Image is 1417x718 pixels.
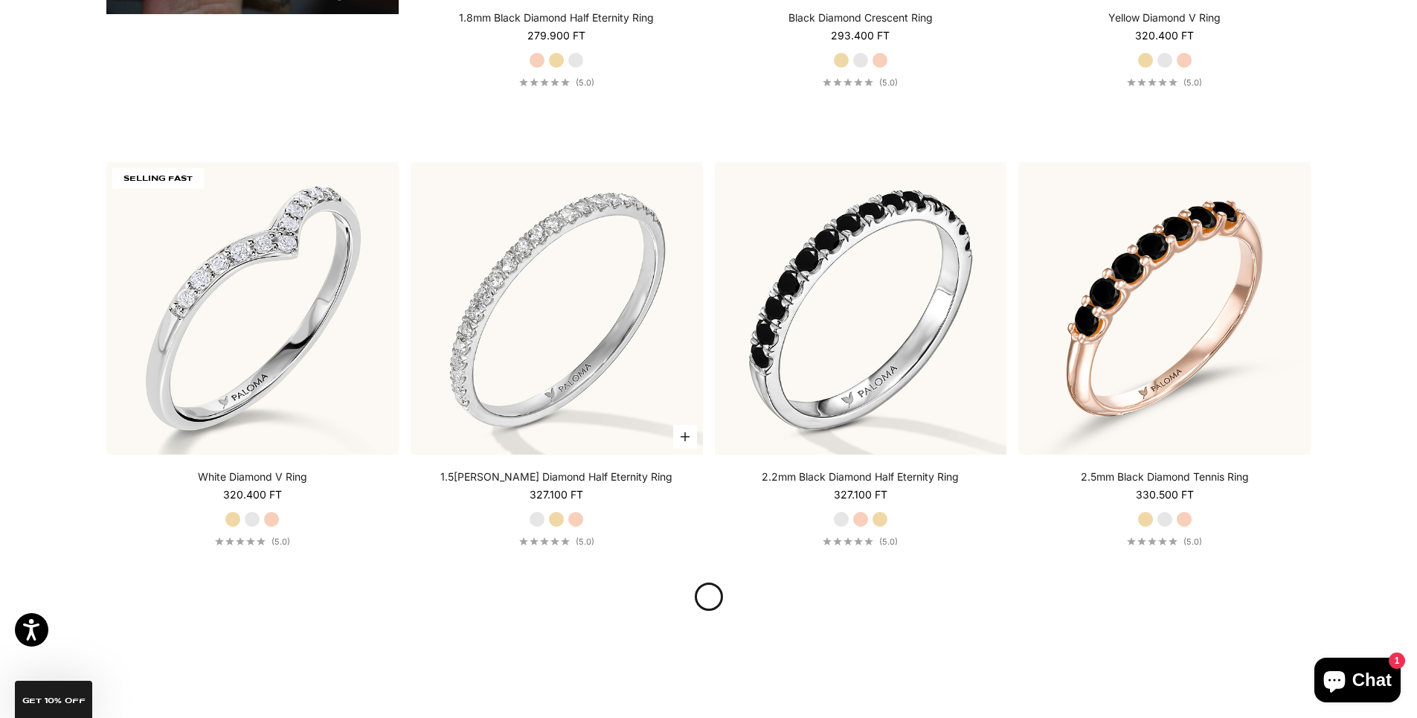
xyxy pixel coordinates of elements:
[1108,10,1221,25] a: Yellow Diamond V Ring
[440,469,672,484] a: 1.5[PERSON_NAME] Diamond Half Eternity Ring
[1018,162,1311,455] img: #RoseGold
[823,537,873,545] div: 5.0 out of 5.0 stars
[519,77,594,88] a: 5.0 out of 5.0 stars(5.0)
[1183,77,1202,88] span: (5.0)
[15,681,92,718] div: GET 10% Off
[834,487,887,502] sale-price: 327.100 Ft
[1127,536,1202,547] a: 5.0 out of 5.0 stars(5.0)
[459,10,654,25] a: 1.8mm Black Diamond Half Eternity Ring
[831,28,890,43] sale-price: 293.400 Ft
[530,487,583,502] sale-price: 327.100 Ft
[411,162,703,455] img: #WhiteGold
[215,537,266,545] div: 5.0 out of 5.0 stars
[223,487,282,502] sale-price: 320.400 Ft
[879,77,898,88] span: (5.0)
[22,697,86,705] span: GET 10% Off
[1136,487,1194,502] sale-price: 330.500 Ft
[788,10,933,25] a: Black Diamond Crescent Ring
[879,536,898,547] span: (5.0)
[1081,469,1249,484] a: 2.5mm Black Diamond Tennis Ring
[762,469,959,484] a: 2.2mm Black Diamond Half Eternity Ring
[106,162,399,455] img: #WhiteGold
[1135,28,1194,43] sale-price: 320.400 Ft
[271,536,290,547] span: (5.0)
[1127,537,1177,545] div: 5.0 out of 5.0 stars
[823,78,873,86] div: 5.0 out of 5.0 stars
[519,78,570,86] div: 5.0 out of 5.0 stars
[576,77,594,88] span: (5.0)
[576,536,594,547] span: (5.0)
[198,469,307,484] a: White Diamond V Ring
[112,168,204,189] span: SELLING FAST
[1310,658,1405,706] inbox-online-store-chat: Shopify online store chat
[519,537,570,545] div: 5.0 out of 5.0 stars
[215,536,290,547] a: 5.0 out of 5.0 stars(5.0)
[519,536,594,547] a: 5.0 out of 5.0 stars(5.0)
[715,162,1007,455] img: #WhiteGold
[1127,78,1177,86] div: 5.0 out of 5.0 stars
[823,77,898,88] a: 5.0 out of 5.0 stars(5.0)
[1127,77,1202,88] a: 5.0 out of 5.0 stars(5.0)
[823,536,898,547] a: 5.0 out of 5.0 stars(5.0)
[1183,536,1202,547] span: (5.0)
[527,28,585,43] sale-price: 279.900 Ft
